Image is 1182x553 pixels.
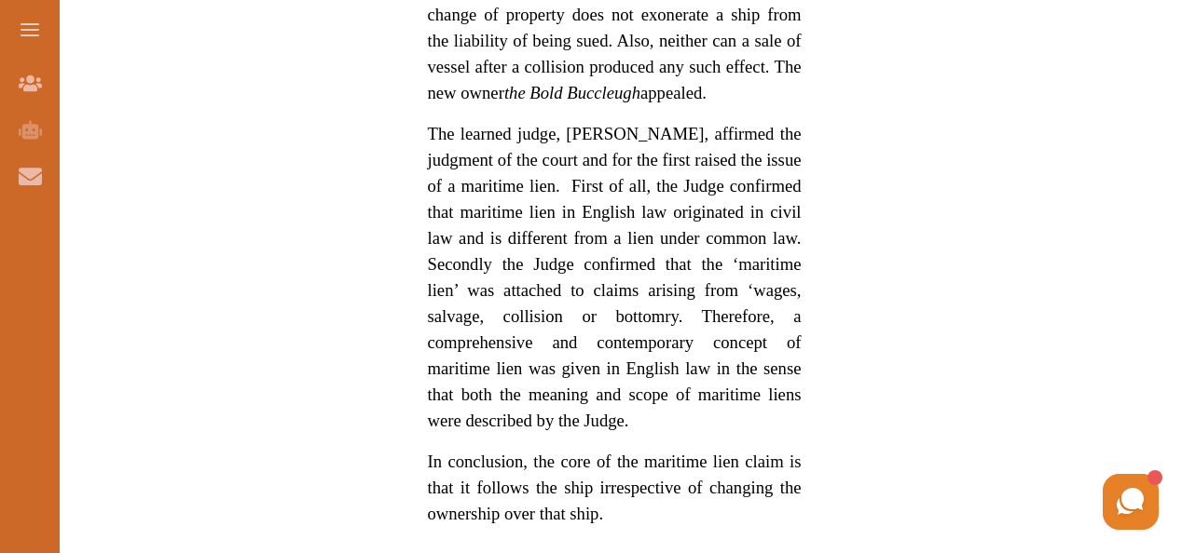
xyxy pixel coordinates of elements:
[735,469,1163,534] iframe: HelpCrunch
[504,83,640,102] em: the Bold Buccleugh
[428,124,802,430] span: The learned judge, [PERSON_NAME], affirmed the judgment of the court and for the first raised the...
[428,452,802,523] span: In conclusion, the core of the maritime lien claim is that it follows the ship irrespective of ch...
